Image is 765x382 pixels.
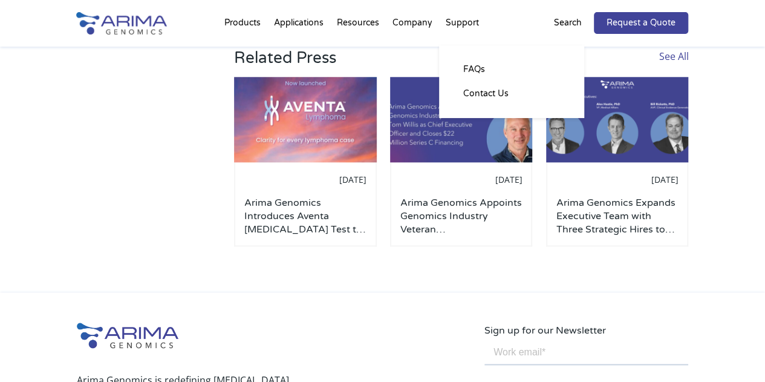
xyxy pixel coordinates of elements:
[651,174,678,185] span: [DATE]
[234,77,376,162] img: AventaLymphoma-500x300.jpg
[400,196,522,236] a: Arima Genomics Appoints Genomics Industry Veteran [PERSON_NAME] as Chief Executive Officer and Cl...
[484,323,688,338] p: Sign up for our Newsletter
[495,174,522,185] span: [DATE]
[77,323,179,347] img: Arima-Genomics-logo
[76,12,167,35] img: Arima-Genomics-logo
[594,12,688,34] a: Request a Quote
[339,174,366,185] span: [DATE]
[234,48,455,77] h3: Related Press
[659,50,688,63] a: See All
[451,58,572,82] a: FAQs
[390,77,532,162] img: Personnel-Announcement-LinkedIn-Carousel-22025-1-500x300.jpg
[244,196,366,236] a: Arima Genomics Introduces Aventa [MEDICAL_DATA] Test to Resolve Diagnostic Uncertainty in B- and ...
[546,77,688,162] img: Personnel-Announcement-LinkedIn-Carousel-22025-500x300.png
[451,82,572,106] a: Contact Us
[556,196,678,236] a: Arima Genomics Expands Executive Team with Three Strategic Hires to Advance Clinical Applications...
[554,15,582,31] p: Search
